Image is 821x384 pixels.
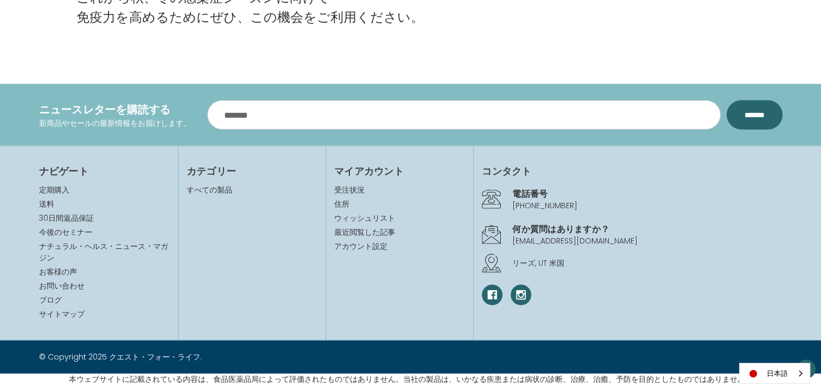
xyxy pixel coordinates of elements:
[39,213,94,223] a: 30日間返品保証
[512,235,638,246] a: [EMAIL_ADDRESS][DOMAIN_NAME]
[39,309,85,319] a: サイトマップ
[512,200,577,211] a: [PHONE_NUMBER]
[39,184,69,195] a: 定期購入
[512,258,782,269] p: リーズ, UT 米国
[334,227,465,238] a: 最近閲覧した記事
[39,164,170,178] h4: ナビゲート
[739,363,810,384] aside: Language selected: 日本語
[39,199,54,209] a: 送料
[39,227,92,238] a: 今後のセミナー
[39,241,168,263] a: ナチュラル・ヘルス・ニュース・マガジン
[334,241,465,252] a: アカウント設定
[39,280,85,291] a: お問い合わせ
[39,266,77,277] a: お客様の声
[187,184,232,195] a: すべての製品
[187,164,317,178] h4: カテゴリー
[482,164,782,178] h4: コンタクト
[334,199,465,210] a: 住所
[512,187,782,200] h4: 電話番号
[739,363,810,384] div: Language
[39,351,403,363] p: © Copyright 2025 クエスト・フォー・ライフ.
[512,222,782,235] h4: 何か質問はありますか？
[39,295,62,305] a: ブログ
[334,184,465,196] a: 受注状況
[740,363,810,383] a: 日本語
[39,118,191,129] p: 新商品やセールの最新情報をお届けします。
[39,101,191,118] h4: ニュースレターを購読する
[334,213,465,224] a: ウィッシュリスト
[334,164,465,178] h4: マイアカウント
